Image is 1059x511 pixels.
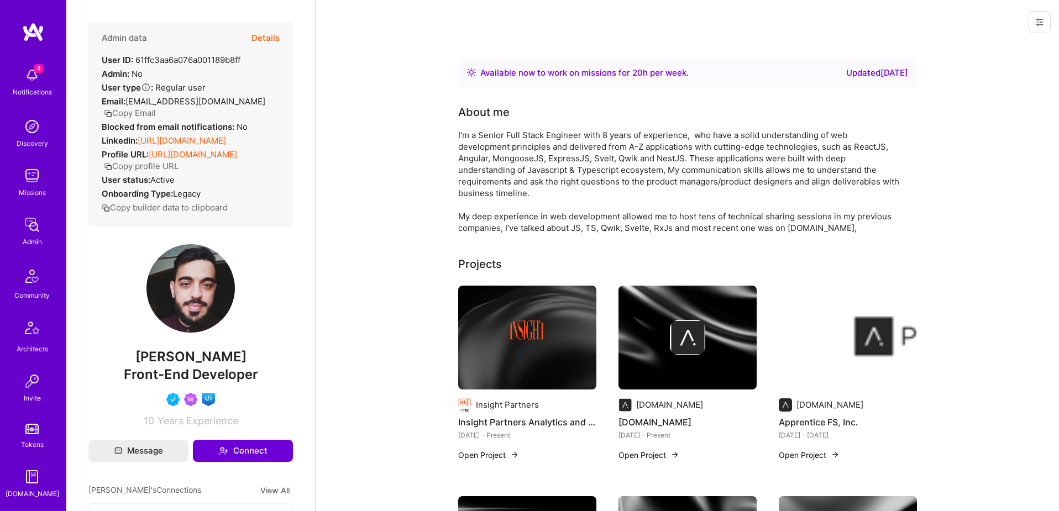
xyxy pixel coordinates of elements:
div: About me [458,104,510,120]
button: Copy profile URL [104,160,179,172]
img: Been on Mission [184,393,197,406]
i: icon Copy [104,162,112,171]
img: Company logo [618,398,632,412]
strong: Blocked from email notifications: [102,122,237,132]
img: arrow-right [831,450,840,459]
button: Details [251,22,280,54]
img: logo [22,22,44,42]
img: Invite [21,370,43,392]
img: Vetted A.Teamer [166,393,180,406]
span: [PERSON_NAME]'s Connections [88,484,201,497]
button: Open Project [779,449,840,461]
div: [DATE] - [DATE] [779,429,917,441]
img: teamwork [21,165,43,187]
span: 4 [34,64,43,73]
img: Community [19,263,45,289]
i: icon Copy [102,204,110,212]
img: Architects [19,317,45,343]
span: Front-End Developer [124,366,258,382]
img: Front-end guild [202,393,215,406]
img: bell [21,64,43,86]
strong: Onboarding Type: [102,188,173,199]
div: Architects [17,343,48,355]
span: legacy [173,188,201,199]
img: Company logo [458,398,471,412]
div: Invite [24,392,41,404]
h4: [DOMAIN_NAME] [618,415,757,429]
img: User Avatar [146,244,235,333]
i: icon Connect [218,446,228,456]
img: guide book [21,466,43,488]
div: Regular user [102,82,206,93]
div: Community [14,289,50,301]
div: Admin [23,236,42,247]
span: Years Experience [158,415,238,426]
span: [PERSON_NAME] [88,349,293,365]
div: 61ffc3aa6a076a001189b8ff [102,54,240,66]
img: Company logo [670,320,705,355]
h4: Insight Partners Analytics and Data Visualizations [458,415,596,429]
i: icon Copy [104,109,112,118]
div: [DATE] - Present [458,429,596,441]
div: Updated [DATE] [846,66,908,80]
img: cover [618,286,757,389]
div: I'm a Senior Full Stack Engineer with 8 years of experience, who have a solid understanding of we... [458,129,900,234]
i: icon Mail [114,447,122,455]
img: Apprentice FS, Inc. [779,286,917,389]
img: admin teamwork [21,214,43,236]
strong: User status: [102,175,150,185]
span: 20 [632,67,643,78]
img: Company logo [779,398,792,412]
a: [URL][DOMAIN_NAME] [149,149,237,160]
strong: User type : [102,82,153,93]
strong: Email: [102,96,125,107]
button: View All [257,484,293,497]
strong: User ID: [102,55,133,65]
h4: Apprentice FS, Inc. [779,415,917,429]
div: No [102,121,248,133]
img: discovery [21,115,43,138]
button: Open Project [458,449,519,461]
div: Insight Partners [476,399,539,410]
div: [DOMAIN_NAME] [796,399,863,410]
button: Message [88,440,188,462]
h4: Admin data [102,33,147,43]
div: [DOMAIN_NAME] [6,488,59,499]
img: Company logo [510,320,545,355]
div: Projects [458,256,502,272]
span: Active [150,175,175,185]
strong: Profile URL: [102,149,149,160]
div: Missions [19,187,46,198]
span: [EMAIL_ADDRESS][DOMAIN_NAME] [125,96,265,107]
button: Open Project [618,449,679,461]
img: Availability [467,68,476,77]
div: [DATE] - Present [618,429,757,441]
div: [DOMAIN_NAME] [636,399,703,410]
img: arrow-right [510,450,519,459]
span: 10 [144,415,154,426]
strong: Admin: [102,69,129,79]
img: tokens [25,424,39,434]
a: [URL][DOMAIN_NAME] [138,135,226,146]
div: Available now to work on missions for h per week . [480,66,689,80]
button: Copy builder data to clipboard [102,202,228,213]
img: cover [458,286,596,389]
div: Notifications [13,86,52,98]
div: Discovery [17,138,48,149]
strong: LinkedIn: [102,135,138,146]
i: Help [141,82,151,92]
button: Copy Email [104,107,156,119]
div: No [102,68,143,80]
img: arrow-right [670,450,679,459]
button: Connect [193,440,293,462]
div: Tokens [21,439,44,450]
